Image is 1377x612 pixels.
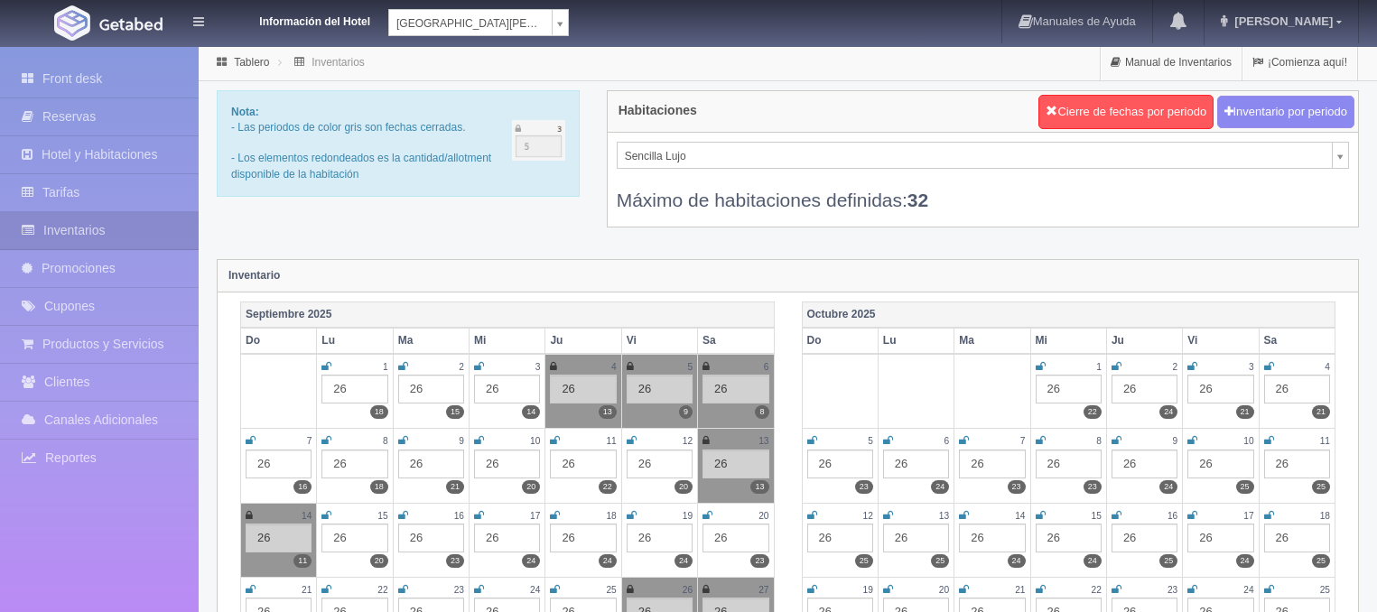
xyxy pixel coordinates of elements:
small: 8 [1096,436,1102,446]
small: 1 [383,362,388,372]
label: 25 [1312,480,1330,494]
th: Octubre 2025 [802,301,1335,328]
label: 11 [293,554,312,568]
small: 13 [758,436,768,446]
div: 26 [246,450,312,478]
div: 26 [1036,375,1102,403]
th: Lu [878,328,954,354]
a: Inventarios [312,56,365,69]
th: Septiembre 2025 [241,301,775,328]
small: 21 [1015,585,1025,595]
label: 23 [1008,480,1026,494]
small: 24 [1243,585,1253,595]
div: 26 [1187,450,1253,478]
small: 9 [459,436,464,446]
label: 14 [522,405,540,419]
div: 26 [1264,375,1330,403]
label: 18 [370,405,388,419]
th: Ju [545,328,621,354]
img: Getabed [54,5,90,41]
small: 10 [1243,436,1253,446]
small: 7 [1020,436,1026,446]
small: 23 [454,585,464,595]
div: - Las periodos de color gris son fechas cerradas. - Los elementos redondeados es la cantidad/allo... [217,90,580,197]
th: Ma [954,328,1030,354]
label: 24 [599,554,617,568]
label: 24 [1008,554,1026,568]
button: Inventario por periodo [1217,96,1354,129]
div: 26 [321,524,387,552]
label: 8 [755,405,768,419]
small: 4 [1325,362,1330,372]
dt: Información del Hotel [226,9,370,30]
div: 26 [959,524,1025,552]
small: 2 [459,362,464,372]
small: 20 [758,511,768,521]
label: 21 [446,480,464,494]
div: 26 [1036,524,1102,552]
div: Máximo de habitaciones definidas: [617,169,1349,213]
label: 23 [855,480,873,494]
div: 26 [550,524,616,552]
small: 8 [383,436,388,446]
th: Do [802,328,878,354]
th: Mi [470,328,545,354]
label: 20 [370,554,388,568]
th: Vi [621,328,697,354]
small: 2 [1173,362,1178,372]
div: 26 [883,524,949,552]
small: 26 [683,585,693,595]
small: 11 [1320,436,1330,446]
th: Mi [1030,328,1106,354]
small: 19 [863,585,873,595]
h4: Habitaciones [619,104,697,117]
label: 23 [446,554,464,568]
label: 13 [599,405,617,419]
small: 7 [307,436,312,446]
label: 24 [1159,480,1177,494]
div: 26 [1187,524,1253,552]
small: 27 [758,585,768,595]
b: Nota: [231,106,259,118]
div: 26 [474,375,540,403]
label: 24 [1236,554,1254,568]
small: 16 [454,511,464,521]
th: Vi [1183,328,1259,354]
label: 20 [675,480,693,494]
small: 10 [530,436,540,446]
small: 3 [535,362,541,372]
small: 18 [1320,511,1330,521]
small: 16 [1168,511,1177,521]
span: [PERSON_NAME] [1230,14,1333,28]
label: 25 [855,554,873,568]
span: Sencilla Lujo [625,143,1325,170]
small: 12 [683,436,693,446]
small: 22 [1092,585,1102,595]
small: 4 [611,362,617,372]
th: Ju [1106,328,1182,354]
img: cutoff.png [512,120,565,161]
label: 20 [522,480,540,494]
label: 24 [675,554,693,568]
small: 19 [683,511,693,521]
th: Sa [698,328,774,354]
small: 1 [1096,362,1102,372]
small: 14 [302,511,312,521]
div: 26 [398,375,464,403]
label: 24 [522,554,540,568]
div: 26 [474,524,540,552]
div: 26 [807,450,873,478]
label: 22 [1084,405,1102,419]
div: 26 [1112,450,1177,478]
label: 25 [1236,480,1254,494]
div: 26 [627,450,693,478]
small: 13 [939,511,949,521]
small: 18 [606,511,616,521]
label: 23 [750,554,768,568]
div: 26 [883,450,949,478]
div: 26 [807,524,873,552]
th: Lu [317,328,393,354]
div: 26 [1112,524,1177,552]
small: 17 [1243,511,1253,521]
small: 24 [530,585,540,595]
